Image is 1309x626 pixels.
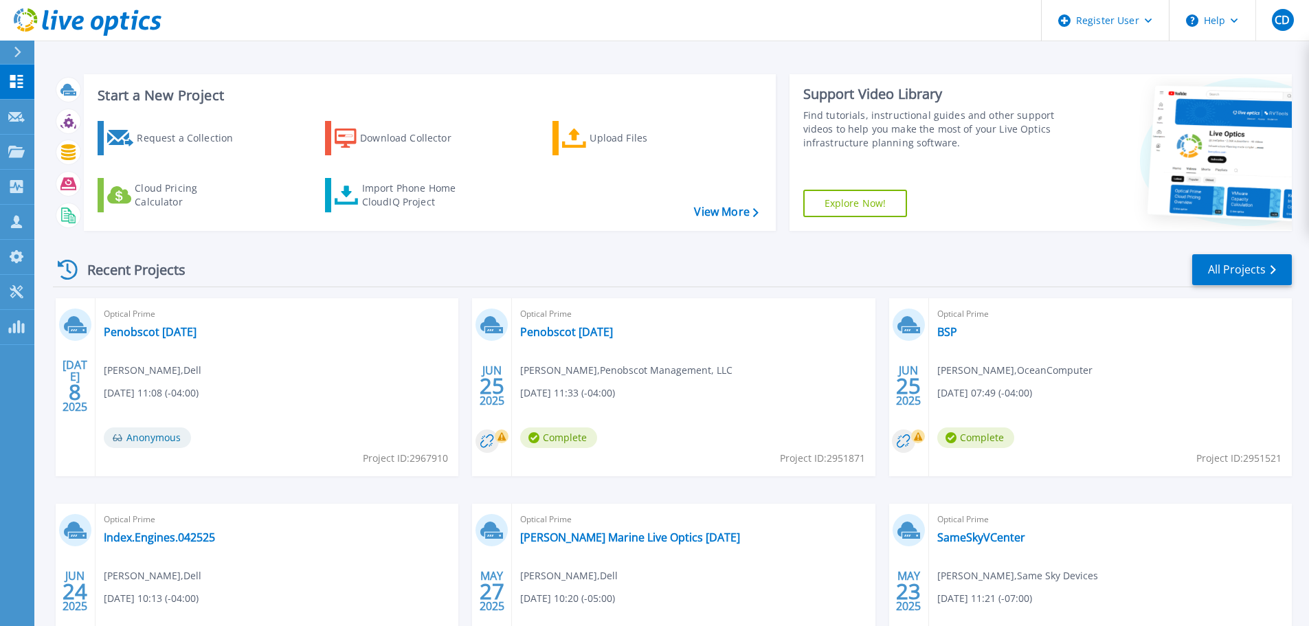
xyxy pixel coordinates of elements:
[1275,14,1290,25] span: CD
[104,512,450,527] span: Optical Prime
[896,585,921,597] span: 23
[1192,254,1292,285] a: All Projects
[937,363,1093,378] span: [PERSON_NAME] , OceanComputer
[694,205,758,219] a: View More
[98,178,251,212] a: Cloud Pricing Calculator
[137,124,247,152] div: Request a Collection
[937,591,1032,606] span: [DATE] 11:21 (-07:00)
[363,451,448,466] span: Project ID: 2967910
[520,385,615,401] span: [DATE] 11:33 (-04:00)
[62,361,88,411] div: [DATE] 2025
[104,568,201,583] span: [PERSON_NAME] , Dell
[803,85,1060,103] div: Support Video Library
[937,568,1098,583] span: [PERSON_NAME] , Same Sky Devices
[62,566,88,616] div: JUN 2025
[104,306,450,322] span: Optical Prime
[69,386,81,398] span: 8
[895,566,921,616] div: MAY 2025
[104,325,197,339] a: Penobscot [DATE]
[53,253,204,287] div: Recent Projects
[937,385,1032,401] span: [DATE] 07:49 (-04:00)
[520,568,618,583] span: [PERSON_NAME] , Dell
[520,363,732,378] span: [PERSON_NAME] , Penobscot Management, LLC
[104,591,199,606] span: [DATE] 10:13 (-04:00)
[520,427,597,448] span: Complete
[104,530,215,544] a: Index.Engines.042525
[520,512,866,527] span: Optical Prime
[1196,451,1282,466] span: Project ID: 2951521
[937,512,1284,527] span: Optical Prime
[803,109,1060,150] div: Find tutorials, instructional guides and other support videos to help you make the most of your L...
[590,124,700,152] div: Upload Files
[520,306,866,322] span: Optical Prime
[135,181,245,209] div: Cloud Pricing Calculator
[480,585,504,597] span: 27
[937,306,1284,322] span: Optical Prime
[98,88,758,103] h3: Start a New Project
[104,427,191,448] span: Anonymous
[520,591,615,606] span: [DATE] 10:20 (-05:00)
[480,380,504,392] span: 25
[98,121,251,155] a: Request a Collection
[552,121,706,155] a: Upload Files
[362,181,469,209] div: Import Phone Home CloudIQ Project
[896,380,921,392] span: 25
[937,427,1014,448] span: Complete
[895,361,921,411] div: JUN 2025
[803,190,908,217] a: Explore Now!
[360,124,470,152] div: Download Collector
[325,121,478,155] a: Download Collector
[104,385,199,401] span: [DATE] 11:08 (-04:00)
[780,451,865,466] span: Project ID: 2951871
[520,530,740,544] a: [PERSON_NAME] Marine Live Optics [DATE]
[937,325,957,339] a: BSP
[63,585,87,597] span: 24
[520,325,613,339] a: Penobscot [DATE]
[937,530,1025,544] a: SameSkyVCenter
[479,566,505,616] div: MAY 2025
[479,361,505,411] div: JUN 2025
[104,363,201,378] span: [PERSON_NAME] , Dell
